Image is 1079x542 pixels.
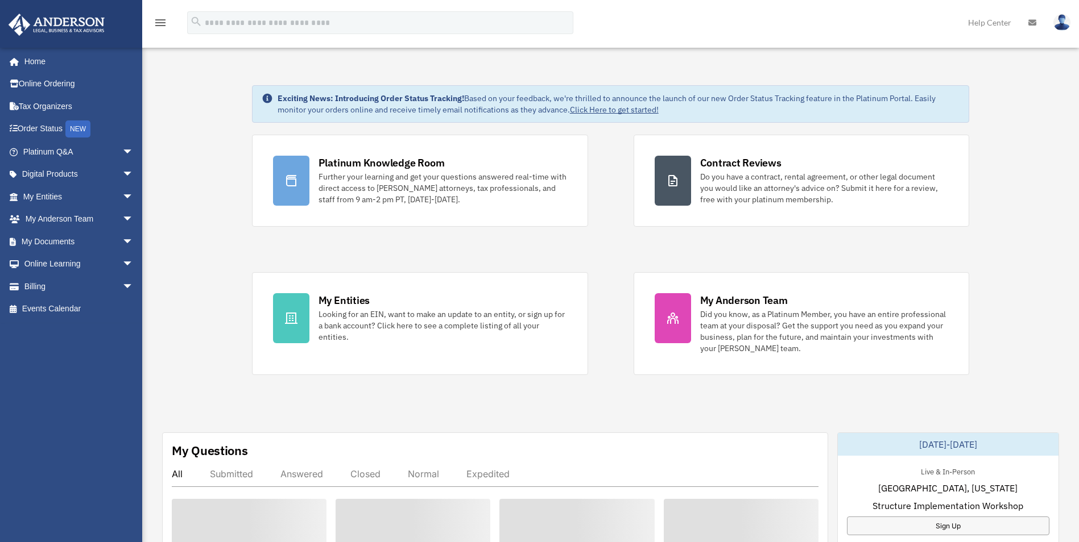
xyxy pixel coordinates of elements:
a: Billingarrow_drop_down [8,275,151,298]
div: All [172,468,183,480]
a: Home [8,50,145,73]
span: arrow_drop_down [122,185,145,209]
a: My Anderson Teamarrow_drop_down [8,208,151,231]
a: Online Learningarrow_drop_down [8,253,151,276]
div: Closed [350,468,381,480]
a: Platinum Q&Aarrow_drop_down [8,140,151,163]
div: Did you know, as a Platinum Member, you have an entire professional team at your disposal? Get th... [700,308,949,354]
a: Sign Up [847,516,1049,535]
span: Structure Implementation Workshop [873,499,1023,512]
div: My Entities [319,293,370,307]
div: Live & In-Person [912,465,984,477]
a: My Documentsarrow_drop_down [8,230,151,253]
a: My Entities Looking for an EIN, want to make an update to an entity, or sign up for a bank accoun... [252,272,588,375]
img: Anderson Advisors Platinum Portal [5,14,108,36]
i: search [190,15,202,28]
div: NEW [65,120,90,137]
span: [GEOGRAPHIC_DATA], [US_STATE] [878,481,1018,495]
span: arrow_drop_down [122,230,145,253]
div: Contract Reviews [700,156,782,170]
div: [DATE]-[DATE] [838,433,1059,456]
span: arrow_drop_down [122,253,145,276]
a: menu [154,20,167,30]
span: arrow_drop_down [122,140,145,164]
strong: Exciting News: Introducing Order Status Tracking! [278,93,464,103]
div: Answered [280,468,323,480]
div: Based on your feedback, we're thrilled to announce the launch of our new Order Status Tracking fe... [278,93,960,115]
a: Platinum Knowledge Room Further your learning and get your questions answered real-time with dire... [252,135,588,227]
div: Further your learning and get your questions answered real-time with direct access to [PERSON_NAM... [319,171,567,205]
div: Submitted [210,468,253,480]
a: Digital Productsarrow_drop_down [8,163,151,186]
div: Expedited [466,468,510,480]
div: My Anderson Team [700,293,788,307]
span: arrow_drop_down [122,163,145,186]
div: Looking for an EIN, want to make an update to an entity, or sign up for a bank account? Click her... [319,308,567,343]
div: Do you have a contract, rental agreement, or other legal document you would like an attorney's ad... [700,171,949,205]
img: User Pic [1053,14,1070,31]
div: Normal [408,468,439,480]
span: arrow_drop_down [122,275,145,298]
div: Platinum Knowledge Room [319,156,445,170]
span: arrow_drop_down [122,208,145,231]
div: My Questions [172,442,248,459]
a: Order StatusNEW [8,118,151,141]
a: Online Ordering [8,73,151,95]
i: menu [154,16,167,30]
a: My Entitiesarrow_drop_down [8,185,151,208]
a: Contract Reviews Do you have a contract, rental agreement, or other legal document you would like... [634,135,970,227]
a: Tax Organizers [8,95,151,118]
a: My Anderson Team Did you know, as a Platinum Member, you have an entire professional team at your... [634,272,970,375]
a: Events Calendar [8,298,151,320]
a: Click Here to get started! [570,105,659,115]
